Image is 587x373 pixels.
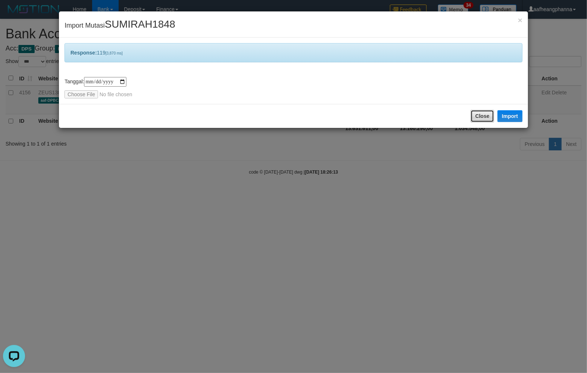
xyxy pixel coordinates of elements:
[105,18,175,30] span: SUMIRAH1848
[3,3,25,25] button: Open LiveChat chat widget
[70,50,97,56] b: Response:
[471,110,494,122] button: Close
[64,77,522,98] div: Tanggal:
[518,16,522,24] span: ×
[497,110,523,122] button: Import
[64,22,175,29] span: Import Mutasi
[64,43,522,62] div: 119
[105,51,123,55] span: [3,870 ms]
[518,16,522,24] button: Close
